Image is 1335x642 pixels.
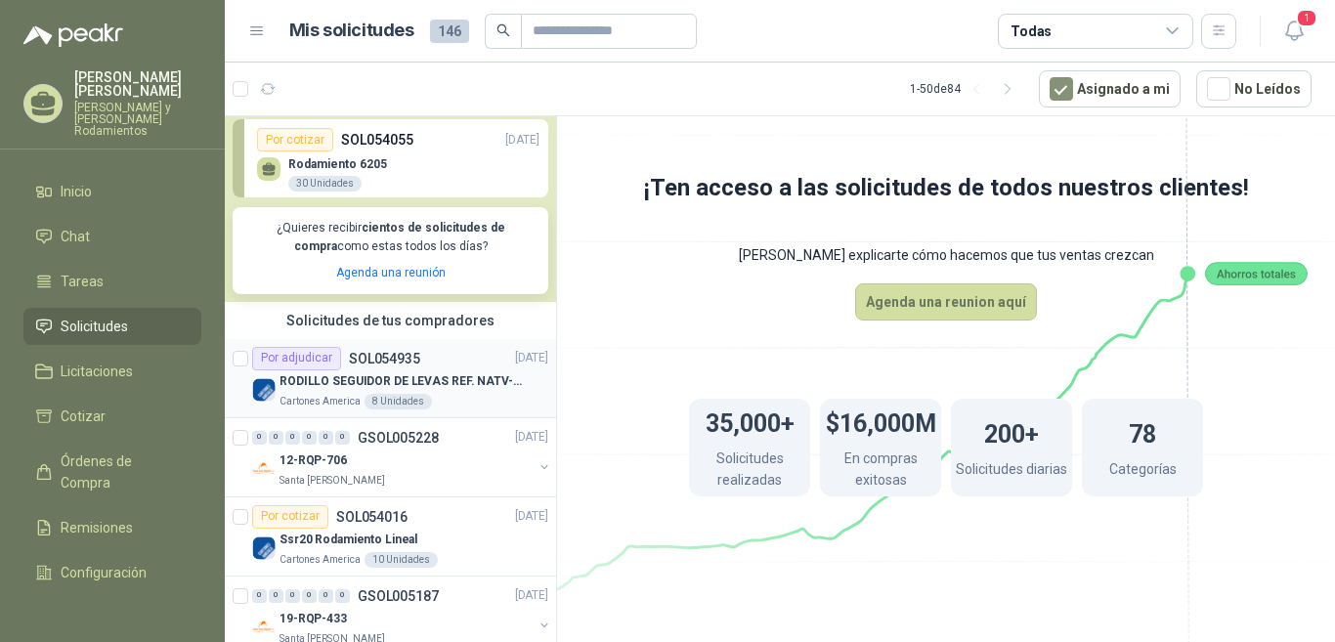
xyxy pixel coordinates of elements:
p: [DATE] [505,131,539,150]
span: Cotizar [61,406,106,427]
a: Órdenes de Compra [23,443,201,501]
img: Logo peakr [23,23,123,47]
p: [DATE] [515,507,548,526]
p: [DATE] [515,349,548,367]
div: 10 Unidades [365,552,438,568]
p: SOL054016 [336,510,408,524]
span: Solicitudes [61,316,128,337]
a: Tareas [23,263,201,300]
img: Company Logo [252,536,276,560]
span: Órdenes de Compra [61,450,183,493]
div: Por cotizar [257,128,333,151]
a: Cotizar [23,398,201,435]
div: 0 [335,589,350,603]
a: Por cotizarSOL054016[DATE] Company LogoSsr20 Rodamiento LinealCartones America10 Unidades [225,497,556,577]
div: 30 Unidades [288,176,362,192]
div: 0 [319,431,333,445]
span: Remisiones [61,517,133,538]
a: Inicio [23,173,201,210]
div: 1 - 50 de 84 [910,73,1023,105]
div: Por adjudicar [252,347,341,370]
p: Categorías [1109,458,1177,485]
div: 0 [285,589,300,603]
a: Solicitudes [23,308,201,345]
a: Configuración [23,554,201,591]
p: [PERSON_NAME] [PERSON_NAME] [74,70,201,98]
h1: 78 [1129,410,1156,453]
p: ¿Quieres recibir como estas todos los días? [244,219,537,256]
a: Remisiones [23,509,201,546]
p: Solicitudes diarias [956,458,1067,485]
span: Inicio [61,181,92,202]
p: [PERSON_NAME] y [PERSON_NAME] Rodamientos [74,102,201,137]
img: Company Logo [252,616,276,639]
p: 19-RQP-433 [280,610,347,628]
a: Por cotizarSOL054055[DATE] Rodamiento 620530 Unidades [233,119,548,197]
p: Rodamiento 6205 [288,157,387,171]
p: Solicitudes realizadas [689,448,810,495]
p: 12-RQP-706 [280,451,347,470]
div: 0 [252,431,267,445]
div: 0 [269,589,283,603]
div: Por cotizar [252,505,328,529]
button: Agenda una reunion aquí [855,283,1037,321]
button: 1 [1276,14,1312,49]
button: Asignado a mi [1039,70,1181,107]
h1: 35,000+ [706,400,795,443]
p: GSOL005187 [358,589,439,603]
p: Cartones America [280,394,361,409]
span: 146 [430,20,469,43]
h1: 200+ [984,410,1039,453]
h1: Mis solicitudes [289,17,414,45]
div: Todas [1011,21,1052,42]
a: Agenda una reunión [336,266,446,279]
span: Licitaciones [61,361,133,382]
div: 0 [252,589,267,603]
div: Solicitudes de tus compradores [225,302,556,339]
p: [DATE] [515,428,548,447]
a: Chat [23,218,201,255]
p: SOL054935 [349,352,420,365]
p: En compras exitosas [820,448,941,495]
h1: $16,000M [826,400,936,443]
p: [DATE] [515,586,548,605]
div: 0 [319,589,333,603]
span: Chat [61,226,90,247]
p: Santa [PERSON_NAME] [280,473,385,489]
a: 0 0 0 0 0 0 GSOL005228[DATE] Company Logo12-RQP-706Santa [PERSON_NAME] [252,426,552,489]
img: Company Logo [252,378,276,402]
div: 0 [302,589,317,603]
button: No Leídos [1196,70,1312,107]
a: Por adjudicarSOL054935[DATE] Company LogoRODILLO SEGUIDOR DE LEVAS REF. NATV-17-PPA [PERSON_NAME]... [225,339,556,418]
span: 1 [1296,9,1317,27]
div: 8 Unidades [365,394,432,409]
p: Ssr20 Rodamiento Lineal [280,531,417,549]
a: Licitaciones [23,353,201,390]
p: SOL054055 [341,129,413,150]
div: 0 [269,431,283,445]
span: Tareas [61,271,104,292]
p: GSOL005228 [358,431,439,445]
div: 0 [302,431,317,445]
img: Company Logo [252,457,276,481]
span: Configuración [61,562,147,583]
div: 0 [335,431,350,445]
span: search [496,23,510,37]
b: cientos de solicitudes de compra [294,221,505,253]
div: 0 [285,431,300,445]
p: Cartones America [280,552,361,568]
p: RODILLO SEGUIDOR DE LEVAS REF. NATV-17-PPA [PERSON_NAME] [280,372,523,391]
